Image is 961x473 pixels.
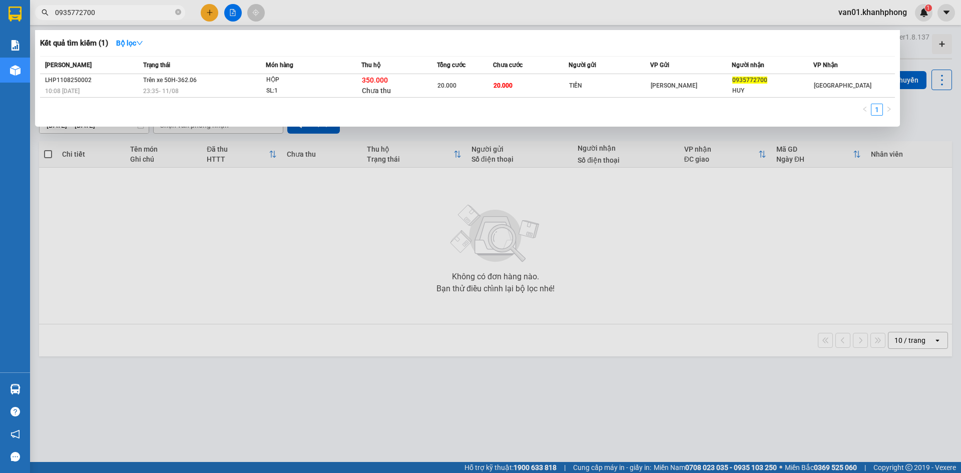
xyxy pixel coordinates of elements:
[108,35,151,51] button: Bộ lọcdown
[11,452,20,461] span: message
[651,82,697,89] span: [PERSON_NAME]
[143,77,197,84] span: Trên xe 50H-362.06
[883,104,895,116] li: Next Page
[732,62,764,69] span: Người nhận
[361,62,380,69] span: Thu hộ
[45,62,92,69] span: [PERSON_NAME]
[732,77,767,84] span: 0935772700
[45,75,140,86] div: LHP1108250002
[266,75,341,86] div: HỘP
[886,106,892,112] span: right
[862,106,868,112] span: left
[42,9,49,16] span: search
[362,87,391,95] span: Chưa thu
[55,7,173,18] input: Tìm tên, số ĐT hoặc mã đơn
[437,62,465,69] span: Tổng cước
[814,82,871,89] span: [GEOGRAPHIC_DATA]
[883,104,895,116] button: right
[136,40,143,47] span: down
[266,86,341,97] div: SL: 1
[11,429,20,439] span: notification
[859,104,871,116] li: Previous Page
[116,39,143,47] strong: Bộ lọc
[11,407,20,416] span: question-circle
[650,62,669,69] span: VP Gửi
[493,62,523,69] span: Chưa cước
[732,86,813,96] div: HUY
[859,104,871,116] button: left
[10,40,21,51] img: solution-icon
[871,104,883,116] li: 1
[143,62,170,69] span: Trạng thái
[45,88,80,95] span: 10:08 [DATE]
[10,384,21,394] img: warehouse-icon
[871,104,882,115] a: 1
[9,7,22,22] img: logo-vxr
[813,62,838,69] span: VP Nhận
[40,38,108,49] h3: Kết quả tìm kiếm ( 1 )
[569,81,650,91] div: TIẾN
[494,82,513,89] span: 20.000
[143,88,179,95] span: 23:35 - 11/08
[437,82,456,89] span: 20.000
[569,62,596,69] span: Người gửi
[175,9,181,15] span: close-circle
[266,62,293,69] span: Món hàng
[175,8,181,18] span: close-circle
[10,65,21,76] img: warehouse-icon
[362,76,388,84] span: 350.000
